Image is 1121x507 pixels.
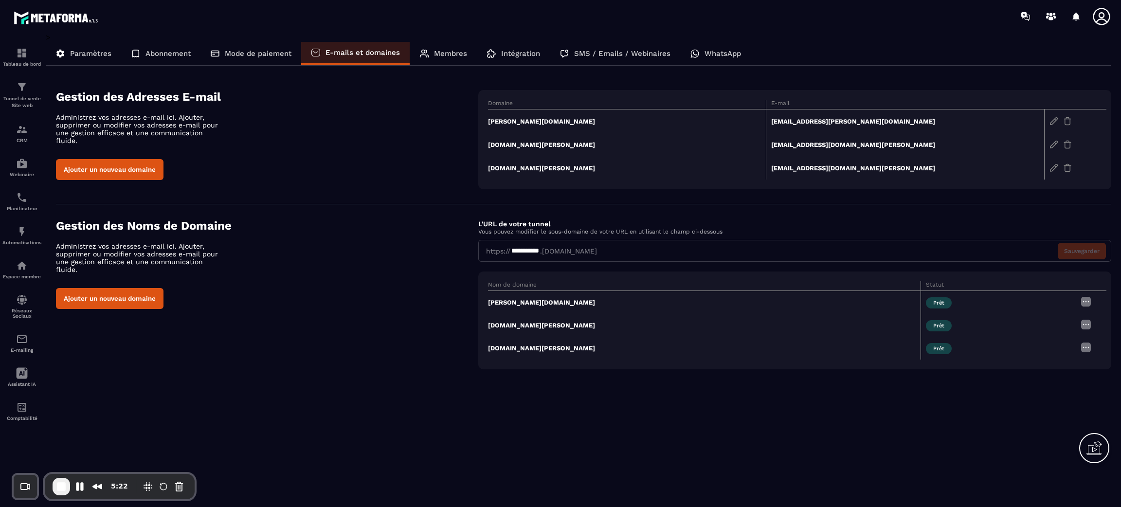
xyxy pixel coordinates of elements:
[2,184,41,218] a: schedulerschedulerPlanificateur
[1049,140,1058,149] img: edit-gr.78e3acdd.svg
[2,150,41,184] a: automationsautomationsWebinaire
[2,347,41,353] p: E-mailing
[2,253,41,287] a: automationsautomationsEspace membre
[1063,117,1072,126] img: trash-gr.2c9399ab.svg
[2,308,41,319] p: Réseaux Sociaux
[16,81,28,93] img: formation
[145,49,191,58] p: Abonnement
[488,337,921,360] td: [DOMAIN_NAME][PERSON_NAME]
[574,49,670,58] p: SMS / Emails / Webinaires
[16,333,28,345] img: email
[70,49,111,58] p: Paramètres
[488,156,766,180] td: [DOMAIN_NAME][PERSON_NAME]
[56,288,163,309] button: Ajouter un nouveau domaine
[488,133,766,156] td: [DOMAIN_NAME][PERSON_NAME]
[1049,163,1058,172] img: edit-gr.78e3acdd.svg
[14,9,101,27] img: logo
[766,156,1045,180] td: [EMAIL_ADDRESS][DOMAIN_NAME][PERSON_NAME]
[488,291,921,314] td: [PERSON_NAME][DOMAIN_NAME]
[488,281,921,291] th: Nom de domaine
[1063,163,1072,172] img: trash-gr.2c9399ab.svg
[16,260,28,272] img: automations
[325,48,400,57] p: E-mails et domaines
[2,274,41,279] p: Espace membre
[1080,296,1092,308] img: more
[478,228,1111,235] p: Vous pouvez modifier le sous-domaine de votre URL en utilisant le champ ci-dessous
[2,287,41,326] a: social-networksocial-networkRéseaux Sociaux
[56,219,478,233] h4: Gestion des Noms de Domaine
[16,47,28,59] img: formation
[56,90,478,104] h4: Gestion des Adresses E-mail
[56,159,163,180] button: Ajouter un nouveau domaine
[2,326,41,360] a: emailemailE-mailing
[2,116,41,150] a: formationformationCRM
[56,113,226,145] p: Administrez vos adresses e-mail ici. Ajouter, supprimer ou modifier vos adresses e-mail pour une ...
[2,240,41,245] p: Automatisations
[488,109,766,133] td: [PERSON_NAME][DOMAIN_NAME]
[705,49,741,58] p: WhatsApp
[16,294,28,306] img: social-network
[1063,140,1072,149] img: trash-gr.2c9399ab.svg
[2,218,41,253] a: automationsautomationsAutomatisations
[16,192,28,203] img: scheduler
[926,320,952,331] span: Prêt
[434,49,467,58] p: Membres
[921,281,1076,291] th: Statut
[56,242,226,273] p: Administrez vos adresses e-mail ici. Ajouter, supprimer ou modifier vos adresses e-mail pour une ...
[488,314,921,337] td: [DOMAIN_NAME][PERSON_NAME]
[2,172,41,177] p: Webinaire
[2,381,41,387] p: Assistant IA
[2,74,41,116] a: formationformationTunnel de vente Site web
[1080,342,1092,353] img: more
[766,109,1045,133] td: [EMAIL_ADDRESS][PERSON_NAME][DOMAIN_NAME]
[1049,117,1058,126] img: edit-gr.78e3acdd.svg
[2,394,41,428] a: accountantaccountantComptabilité
[926,343,952,354] span: Prêt
[478,220,550,228] label: L'URL de votre tunnel
[2,61,41,67] p: Tableau de bord
[16,124,28,135] img: formation
[16,401,28,413] img: accountant
[46,33,1111,384] div: >
[766,100,1045,109] th: E-mail
[16,226,28,237] img: automations
[1080,319,1092,330] img: more
[2,416,41,421] p: Comptabilité
[225,49,291,58] p: Mode de paiement
[2,206,41,211] p: Planificateur
[488,100,766,109] th: Domaine
[766,133,1045,156] td: [EMAIL_ADDRESS][DOMAIN_NAME][PERSON_NAME]
[501,49,540,58] p: Intégration
[16,158,28,169] img: automations
[926,297,952,308] span: Prêt
[2,138,41,143] p: CRM
[2,95,41,109] p: Tunnel de vente Site web
[2,360,41,394] a: Assistant IA
[2,40,41,74] a: formationformationTableau de bord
